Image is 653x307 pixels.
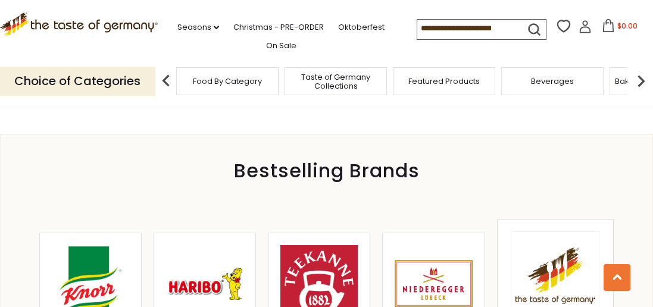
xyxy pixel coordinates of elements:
a: Oktoberfest [338,21,385,34]
a: Beverages [531,77,574,86]
a: Featured Products [408,77,480,86]
span: $0.00 [617,21,638,31]
a: Taste of Germany Collections [288,73,383,90]
a: Christmas - PRE-ORDER [233,21,324,34]
a: On Sale [266,39,296,52]
img: next arrow [629,69,653,93]
img: previous arrow [154,69,178,93]
div: Bestselling Brands [1,164,652,177]
a: Food By Category [193,77,262,86]
button: $0.00 [594,19,645,37]
a: Seasons [177,21,219,34]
